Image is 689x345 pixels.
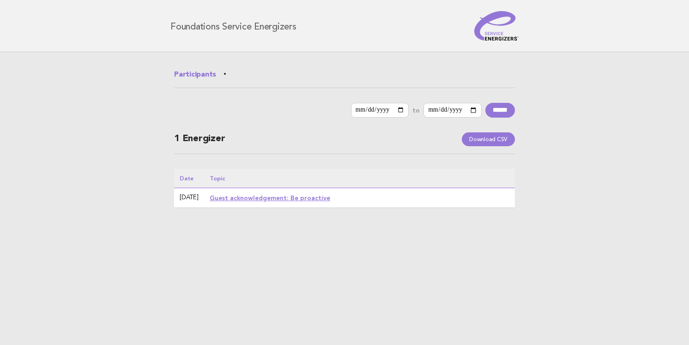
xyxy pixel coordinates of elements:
img: Service Energizers [474,11,519,41]
th: Topic [204,169,515,188]
a: Participants [174,69,216,80]
th: Date [174,169,204,188]
h2: 1 Energizer [174,132,515,154]
h2: · [174,69,515,88]
td: [DATE] [174,188,204,208]
a: Guest acknowledgement: Be proactive [210,194,330,202]
a: Download CSV [462,132,515,146]
label: to [412,106,420,114]
h1: Foundations Service Energizers [170,20,296,31]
